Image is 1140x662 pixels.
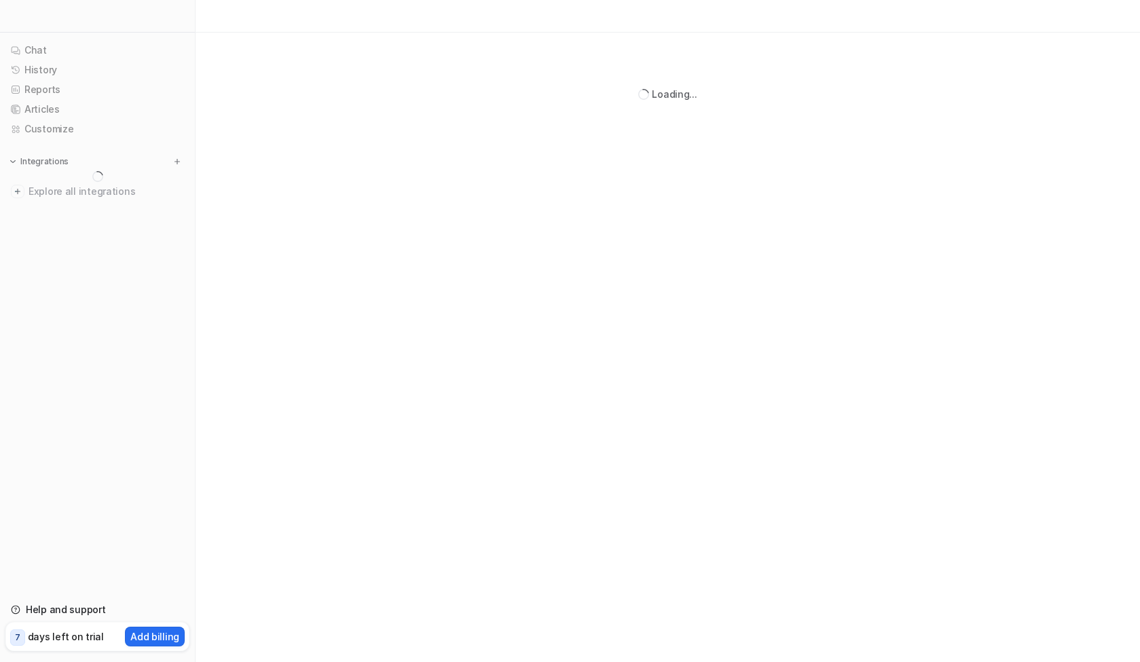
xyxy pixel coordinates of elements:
[125,627,185,646] button: Add billing
[5,100,189,119] a: Articles
[652,87,697,101] div: Loading...
[8,157,18,166] img: expand menu
[5,60,189,79] a: History
[5,41,189,60] a: Chat
[172,157,182,166] img: menu_add.svg
[28,629,104,644] p: days left on trial
[5,119,189,139] a: Customize
[5,155,73,168] button: Integrations
[5,80,189,99] a: Reports
[5,182,189,201] a: Explore all integrations
[29,181,184,202] span: Explore all integrations
[15,631,20,644] p: 7
[20,156,69,167] p: Integrations
[11,185,24,198] img: explore all integrations
[130,629,179,644] p: Add billing
[5,600,189,619] a: Help and support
